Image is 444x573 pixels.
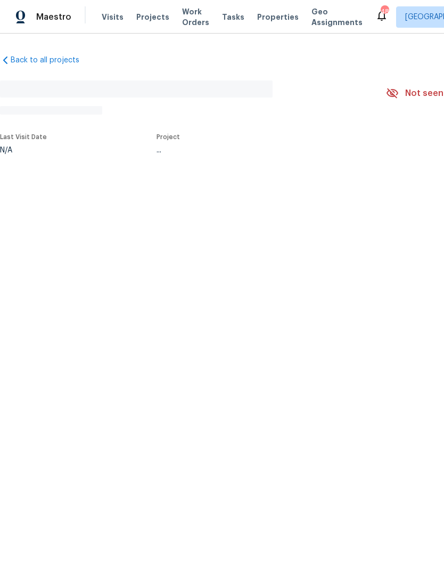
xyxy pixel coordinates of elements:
[381,6,388,17] div: 48
[36,12,71,22] span: Maestro
[157,134,180,140] span: Project
[182,6,209,28] span: Work Orders
[136,12,169,22] span: Projects
[257,12,299,22] span: Properties
[102,12,124,22] span: Visits
[222,13,244,21] span: Tasks
[311,6,363,28] span: Geo Assignments
[157,147,361,154] div: ...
